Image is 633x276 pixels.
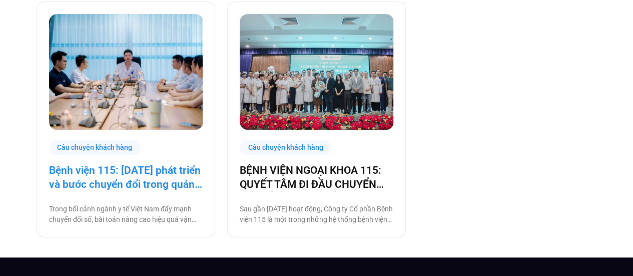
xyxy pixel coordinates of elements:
[49,140,141,155] div: Câu chuyện khách hàng
[240,204,393,225] p: Sau gần [DATE] hoạt động, Công ty Cổ phần Bệnh viện 115 là một trong những hệ thống bệnh viện ngo...
[49,163,203,191] a: Bệnh viện 115: [DATE] phát triển và bước chuyển đổi trong quản trị bệnh viện tư nhân
[49,204,203,225] p: Trong bối cảnh ngành y tế Việt Nam đẩy mạnh chuyển đổi số, bài toán nâng cao hiệu quả vận hành đa...
[240,163,393,191] a: BỆNH VIỆN NGOẠI KHOA 115: QUYẾT TÂM ĐI ĐẦU CHUYỂN ĐỔI SỐ NGÀNH Y TẾ!
[240,140,332,155] div: Câu chuyện khách hàng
